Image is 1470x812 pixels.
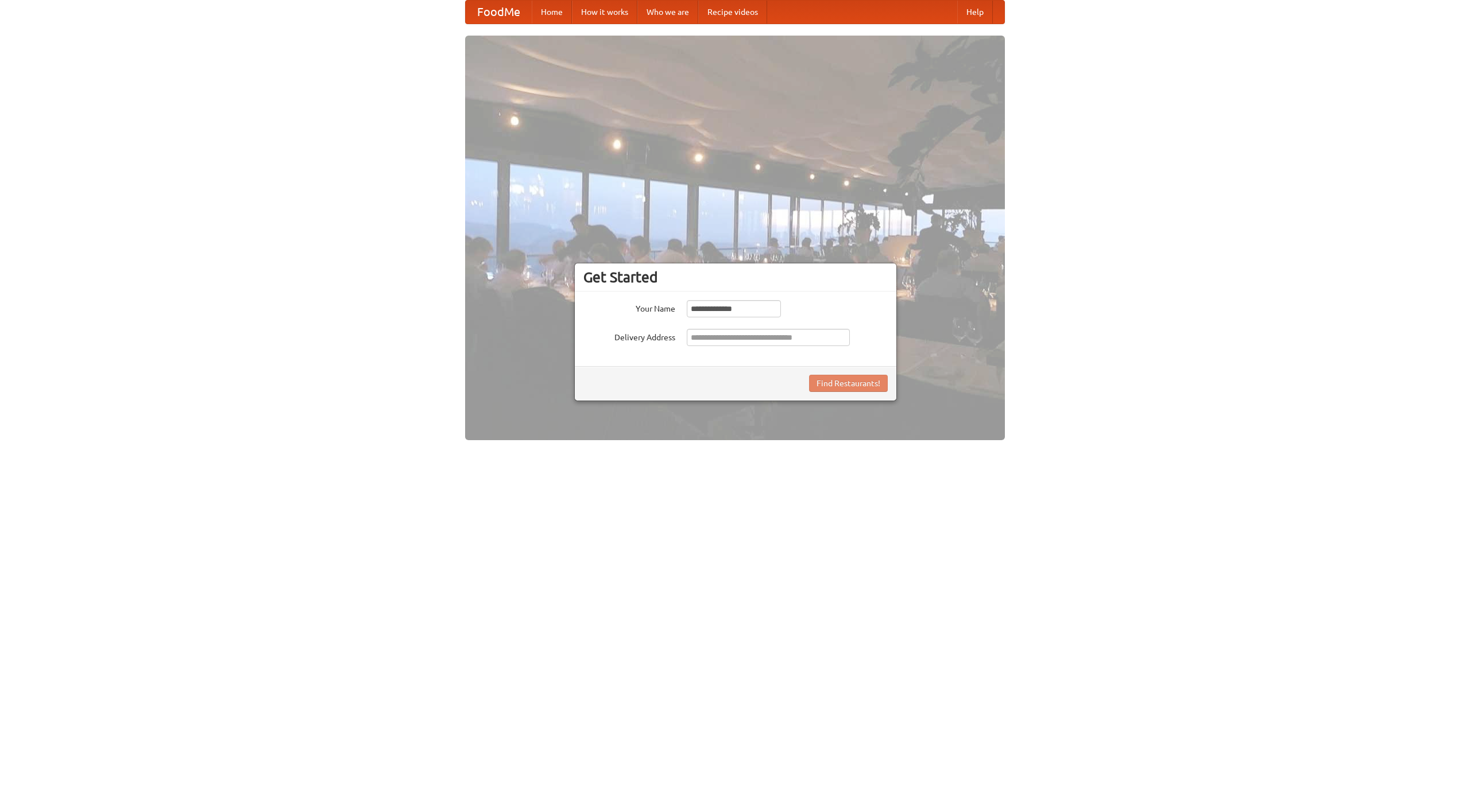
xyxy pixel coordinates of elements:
label: Delivery Address [583,329,675,343]
a: Who we are [637,1,698,24]
h3: Get Started [583,269,888,286]
a: Recipe videos [698,1,767,24]
a: Home [532,1,572,24]
button: Find Restaurants! [809,375,888,392]
a: Help [957,1,993,24]
a: FoodMe [466,1,532,24]
label: Your Name [583,300,675,314]
a: How it works [572,1,637,24]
